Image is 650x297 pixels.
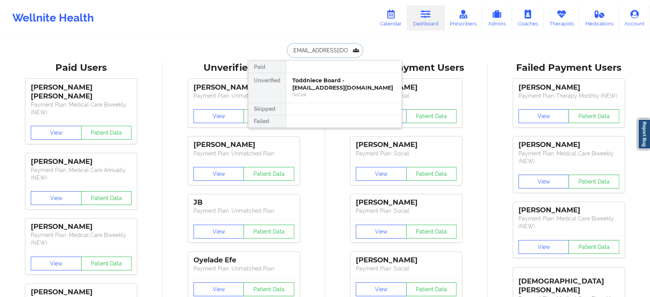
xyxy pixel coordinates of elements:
button: Patient Data [406,225,457,239]
p: Payment Plan : Unmatched Plan [193,265,294,272]
a: Therapists [544,5,580,31]
button: Patient Data [568,240,619,254]
p: Payment Plan : Social [356,150,457,157]
button: Patient Data [243,282,294,296]
button: Patient Data [81,126,132,140]
div: Skipped Payment Users [330,62,482,74]
button: Patient Data [568,175,619,189]
a: Calendar [374,5,407,31]
p: Payment Plan : Therapy Monthly (NEW) [518,92,619,100]
button: Patient Data [406,282,457,296]
div: Paid [248,61,286,73]
button: Patient Data [243,109,294,123]
div: [PERSON_NAME] [31,222,132,231]
p: Payment Plan : Social [356,265,457,272]
a: Coaches [512,5,544,31]
div: [PERSON_NAME] [518,206,619,215]
a: Prescribers [444,5,482,31]
p: Payment Plan : Unmatched Plan [193,92,294,100]
div: [PERSON_NAME] [356,140,457,149]
div: JB [193,198,294,207]
button: View [193,167,244,181]
div: [PERSON_NAME] [31,288,132,297]
p: Payment Plan : Medical Care Biweekly (NEW) [31,231,132,247]
div: Failed Payment Users [493,62,645,74]
div: [PERSON_NAME] [356,83,457,92]
button: Patient Data [406,167,457,181]
div: Oyelade Efe [193,256,294,265]
a: Admins [482,5,512,31]
a: Dashboard [407,5,444,31]
div: Skipped [248,103,286,115]
div: [DEMOGRAPHIC_DATA][PERSON_NAME] [518,271,619,295]
button: View [518,175,569,189]
p: Payment Plan : Social [356,92,457,100]
div: Paid Users [5,62,157,74]
p: Payment Plan : Medical Care Biweekly (NEW) [518,150,619,165]
div: [PERSON_NAME] [193,140,294,149]
button: View [356,167,407,181]
a: Medications [580,5,619,31]
div: Social [292,91,395,98]
div: Failed [248,115,286,128]
button: View [518,109,569,123]
button: Patient Data [243,225,294,239]
p: Payment Plan : Medical Care Annually (NEW) [31,166,132,182]
p: Payment Plan : Social [356,207,457,215]
button: View [356,282,407,296]
button: View [518,240,569,254]
div: Toddniece Board - [EMAIL_ADDRESS][DOMAIN_NAME] [292,77,395,91]
button: Patient Data [81,257,132,270]
div: [PERSON_NAME] [356,198,457,207]
button: View [193,109,244,123]
a: Account [619,5,650,31]
button: Patient Data [243,167,294,181]
div: [PERSON_NAME] [518,140,619,149]
p: Payment Plan : Medical Care Biweekly (NEW) [31,101,132,116]
div: [PERSON_NAME] [31,157,132,166]
div: Unverified Users [168,62,320,74]
button: View [193,282,244,296]
button: Patient Data [406,109,457,123]
div: [PERSON_NAME] [518,83,619,92]
button: Patient Data [568,109,619,123]
div: [PERSON_NAME] [193,83,294,92]
button: View [31,257,82,270]
a: Report Bug [638,119,650,149]
div: [PERSON_NAME] [356,256,457,265]
button: View [193,225,244,239]
div: [PERSON_NAME] [PERSON_NAME] [31,83,132,101]
button: View [31,126,82,140]
button: Patient Data [81,191,132,205]
p: Payment Plan : Unmatched Plan [193,150,294,157]
button: View [356,225,407,239]
button: View [31,191,82,205]
p: Payment Plan : Medical Care Biweekly (NEW) [518,215,619,230]
p: Payment Plan : Unmatched Plan [193,207,294,215]
div: Unverified [248,73,286,103]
